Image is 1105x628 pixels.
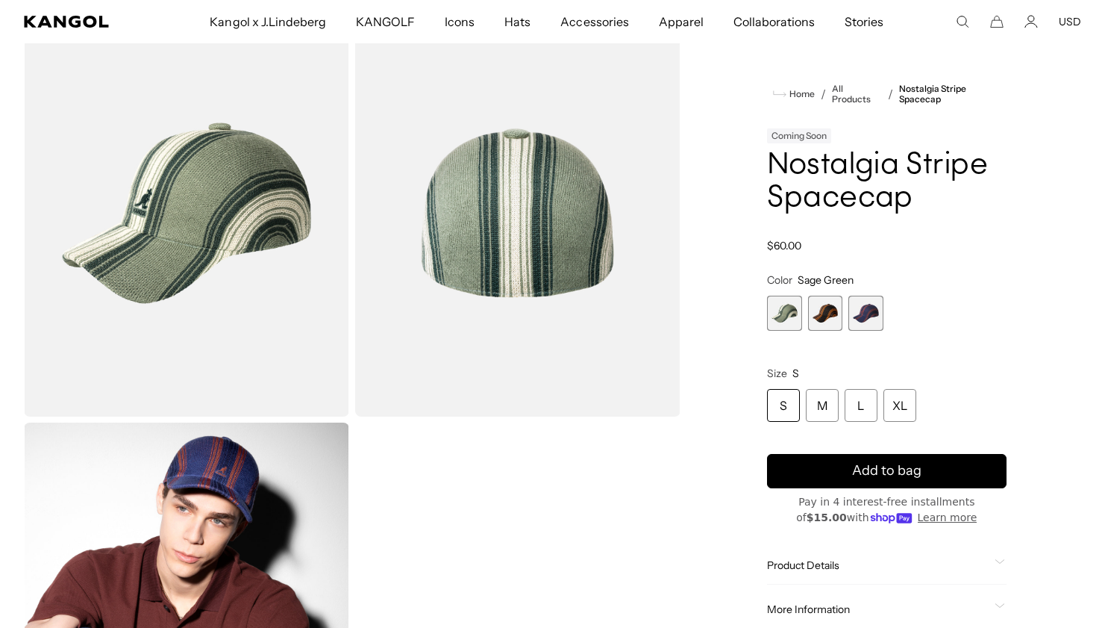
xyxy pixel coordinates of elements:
h1: Nostalgia Stripe Spacecap [767,149,1007,215]
div: L [845,389,877,422]
label: Black [808,296,843,331]
img: color-sage-green [355,10,680,417]
a: All Products [832,84,882,105]
div: M [806,389,839,422]
label: Hazy Indigo [848,296,883,331]
li: / [815,85,826,103]
span: $60.00 [767,239,801,252]
div: S [767,389,800,422]
a: Home [773,87,815,101]
summary: Search here [956,15,969,28]
button: Cart [990,15,1004,28]
span: Color [767,273,792,287]
div: XL [883,389,916,422]
span: More Information [767,603,989,616]
span: Size [767,367,787,380]
div: 3 of 3 [848,296,883,331]
label: Sage Green [767,296,802,331]
a: Account [1024,15,1038,28]
img: color-sage-green [24,10,349,417]
span: Sage Green [798,273,854,287]
div: 2 of 3 [808,296,843,331]
li: / [882,85,893,103]
span: Home [786,89,815,99]
span: S [792,367,799,380]
button: USD [1059,15,1081,28]
div: 1 of 3 [767,296,802,331]
span: Add to bag [852,461,921,481]
a: Kangol [24,16,138,28]
div: Coming Soon [767,128,831,143]
span: Product Details [767,559,989,572]
button: Add to bag [767,454,1007,488]
nav: breadcrumbs [767,84,1007,105]
a: Nostalgia Stripe Spacecap [899,84,1007,105]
